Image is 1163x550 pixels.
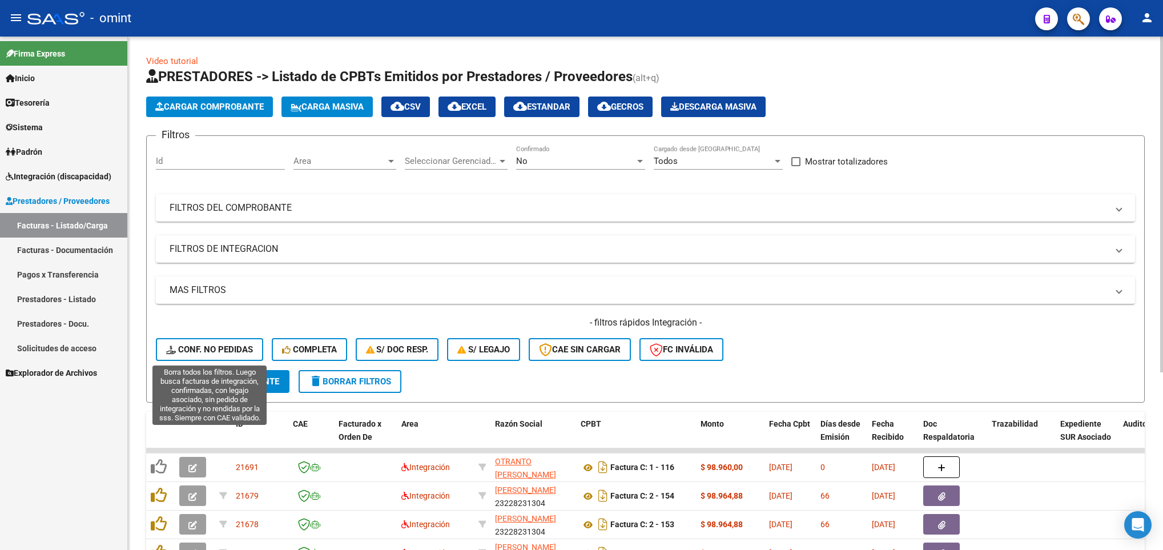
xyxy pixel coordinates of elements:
[1060,419,1111,441] span: Expediente SUR Asociado
[170,243,1108,255] mat-panel-title: FILTROS DE INTEGRACION
[650,344,713,355] span: FC Inválida
[401,463,450,472] span: Integración
[670,102,756,112] span: Descarga Masiva
[513,99,527,113] mat-icon: cloud_download
[992,419,1038,428] span: Trazabilidad
[438,97,496,117] button: EXCEL
[293,156,386,166] span: Area
[448,99,461,113] mat-icon: cloud_download
[166,344,253,355] span: Conf. no pedidas
[516,156,528,166] span: No
[576,412,696,462] datatable-header-cell: CPBT
[805,155,888,168] span: Mostrar totalizadores
[6,97,50,109] span: Tesorería
[293,419,308,428] span: CAE
[820,491,830,500] span: 66
[457,344,510,355] span: S/ legajo
[6,367,97,379] span: Explorador de Archivos
[597,102,643,112] span: Gecros
[448,102,486,112] span: EXCEL
[6,72,35,85] span: Inicio
[1123,419,1157,428] span: Auditoria
[405,156,497,166] span: Seleccionar Gerenciador
[495,512,572,536] div: 23228231304
[6,170,111,183] span: Integración (discapacidad)
[309,374,323,388] mat-icon: delete
[236,491,259,500] span: 21679
[872,520,895,529] span: [DATE]
[639,338,723,361] button: FC Inválida
[156,276,1135,304] mat-expansion-panel-header: MAS FILTROS
[661,97,766,117] button: Descarga Masiva
[513,102,570,112] span: Estandar
[401,520,450,529] span: Integración
[495,455,572,479] div: 27396543015
[872,419,904,441] span: Fecha Recibido
[529,338,631,361] button: CAE SIN CARGAR
[820,463,825,472] span: 0
[539,344,621,355] span: CAE SIN CARGAR
[820,520,830,529] span: 66
[820,419,860,441] span: Días desde Emisión
[1140,11,1154,25] mat-icon: person
[272,338,347,361] button: Completa
[769,520,792,529] span: [DATE]
[156,194,1135,222] mat-expansion-panel-header: FILTROS DEL COMPROBANTE
[701,491,743,500] strong: $ 98.964,88
[6,47,65,60] span: Firma Express
[401,491,450,500] span: Integración
[231,412,288,462] datatable-header-cell: ID
[156,316,1135,329] h4: - filtros rápidos Integración -
[495,514,556,523] span: [PERSON_NAME]
[654,156,678,166] span: Todos
[495,485,556,495] span: [PERSON_NAME]
[291,102,364,112] span: Carga Masiva
[381,97,430,117] button: CSV
[6,121,43,134] span: Sistema
[867,412,919,462] datatable-header-cell: Fecha Recibido
[701,463,743,472] strong: $ 98.960,00
[156,127,195,143] h3: Filtros
[146,56,198,66] a: Video tutorial
[610,492,674,501] strong: Factura C: 2 - 154
[401,419,418,428] span: Area
[597,99,611,113] mat-icon: cloud_download
[236,463,259,472] span: 21691
[769,491,792,500] span: [DATE]
[504,97,580,117] button: Estandar
[495,484,572,508] div: 23228231304
[397,412,474,462] datatable-header-cell: Area
[282,344,337,355] span: Completa
[1056,412,1118,462] datatable-header-cell: Expediente SUR Asociado
[595,515,610,533] i: Descargar documento
[299,370,401,393] button: Borrar Filtros
[166,376,279,387] span: Buscar Comprobante
[696,412,764,462] datatable-header-cell: Monto
[391,102,421,112] span: CSV
[90,6,131,31] span: - omint
[6,195,110,207] span: Prestadores / Proveedores
[495,419,542,428] span: Razón Social
[170,202,1108,214] mat-panel-title: FILTROS DEL COMPROBANTE
[166,374,180,388] mat-icon: search
[236,520,259,529] span: 21678
[595,458,610,476] i: Descargar documento
[872,491,895,500] span: [DATE]
[155,102,264,112] span: Cargar Comprobante
[764,412,816,462] datatable-header-cell: Fecha Cpbt
[156,370,289,393] button: Buscar Comprobante
[595,487,610,505] i: Descargar documento
[6,146,42,158] span: Padrón
[610,520,674,529] strong: Factura C: 2 - 153
[633,73,659,83] span: (alt+q)
[923,419,975,441] span: Doc Respaldatoria
[339,419,381,441] span: Facturado x Orden De
[281,97,373,117] button: Carga Masiva
[170,284,1108,296] mat-panel-title: MAS FILTROS
[391,99,404,113] mat-icon: cloud_download
[701,419,724,428] span: Monto
[769,419,810,428] span: Fecha Cpbt
[156,235,1135,263] mat-expansion-panel-header: FILTROS DE INTEGRACION
[156,338,263,361] button: Conf. no pedidas
[769,463,792,472] span: [DATE]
